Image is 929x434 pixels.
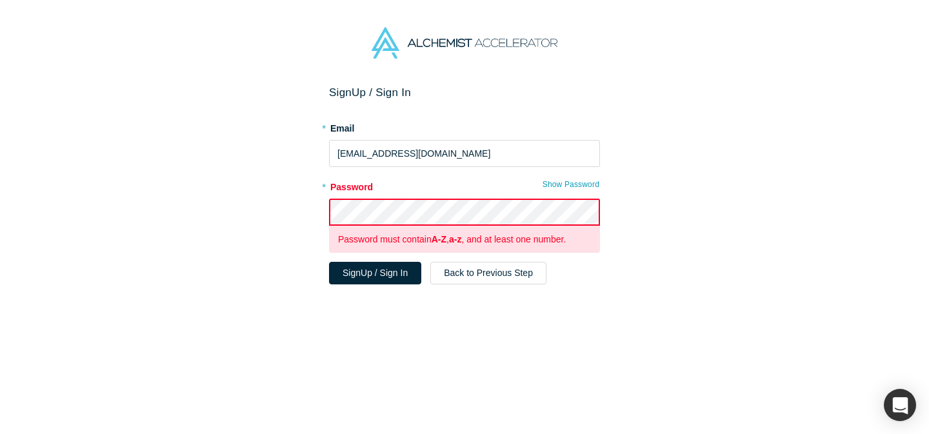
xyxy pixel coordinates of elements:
button: Show Password [542,176,600,193]
button: SignUp / Sign In [329,262,421,284]
h2: Sign Up / Sign In [329,86,600,99]
label: Email [329,117,600,135]
p: Password must contain , , and at least one number. [338,233,591,246]
strong: A-Z [432,234,446,244]
button: Back to Previous Step [430,262,546,284]
strong: a-z [449,234,461,244]
img: Alchemist Accelerator Logo [372,27,557,59]
label: Password [329,176,600,194]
